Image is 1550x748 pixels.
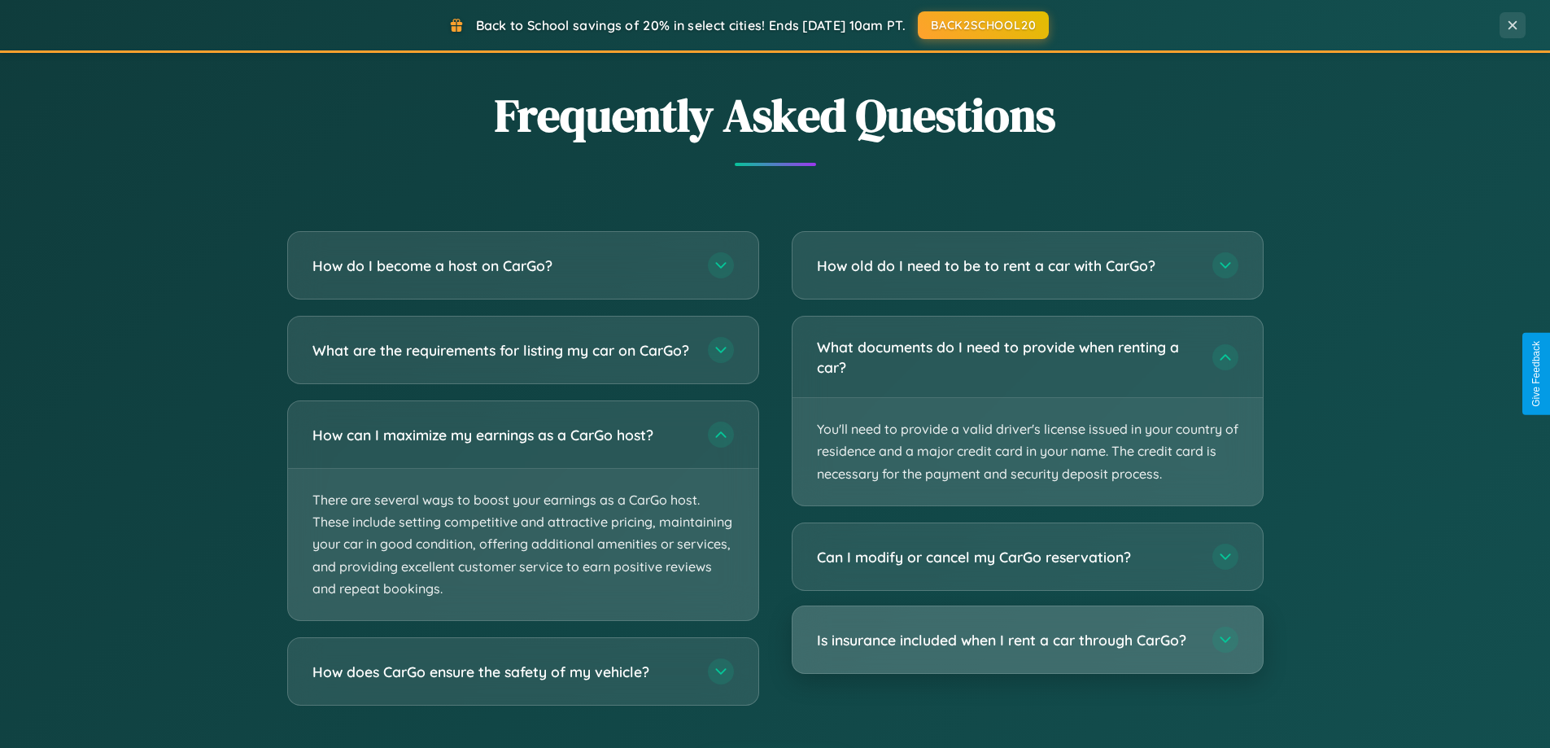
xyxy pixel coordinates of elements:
h3: How does CarGo ensure the safety of my vehicle? [312,662,692,682]
h3: How do I become a host on CarGo? [312,256,692,276]
h3: How old do I need to be to rent a car with CarGo? [817,256,1196,276]
h2: Frequently Asked Questions [287,84,1264,147]
button: BACK2SCHOOL20 [918,11,1049,39]
h3: What documents do I need to provide when renting a car? [817,337,1196,377]
span: Back to School savings of 20% in select cities! Ends [DATE] 10am PT. [476,17,906,33]
h3: Can I modify or cancel my CarGo reservation? [817,547,1196,567]
div: Give Feedback [1530,341,1542,407]
h3: How can I maximize my earnings as a CarGo host? [312,425,692,445]
h3: Is insurance included when I rent a car through CarGo? [817,630,1196,650]
p: There are several ways to boost your earnings as a CarGo host. These include setting competitive ... [288,469,758,620]
h3: What are the requirements for listing my car on CarGo? [312,340,692,361]
p: You'll need to provide a valid driver's license issued in your country of residence and a major c... [792,398,1263,505]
